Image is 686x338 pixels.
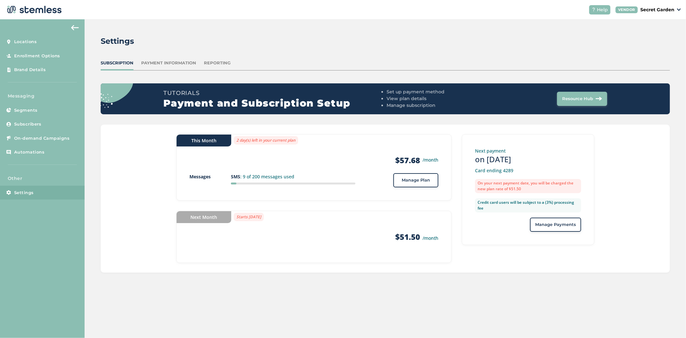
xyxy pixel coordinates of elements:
[475,154,581,164] h3: on [DATE]
[234,213,264,221] label: Starts [DATE]
[14,149,45,155] span: Automations
[163,89,384,98] h3: Tutorials
[387,89,496,95] li: Set up payment method
[14,53,60,59] span: Enrollment Options
[204,60,231,66] div: Reporting
[402,177,430,183] span: Manage Plan
[475,179,581,193] label: On your next payment date, you will be charged the new plan rate of $51.50
[71,25,79,30] img: icon-arrow-back-accent-c549486e.svg
[475,167,581,174] p: Card ending 4289
[189,173,231,180] p: Messages
[14,39,37,45] span: Locations
[592,8,596,12] img: icon-help-white-03924b79.svg
[177,135,231,146] div: This Month
[14,190,34,196] span: Settings
[141,60,196,66] div: Payment Information
[535,221,576,228] span: Manage Payments
[14,107,38,114] span: Segments
[163,98,384,109] h2: Payment and Subscription Setup
[654,307,686,338] iframe: Chat Widget
[557,92,607,106] button: Resource Hub
[423,156,438,163] small: /month
[231,173,355,180] p: : 9 of 200 messages used
[530,218,581,232] button: Manage Payments
[231,174,240,180] strong: SMS
[387,95,496,102] li: View plan details
[393,173,438,187] button: Manage Plan
[101,60,133,66] div: Subscription
[423,235,438,241] small: /month
[14,121,41,127] span: Subscribers
[91,61,133,108] img: circle_dots-9438f9e3.svg
[597,6,608,13] span: Help
[387,102,496,109] li: Manage subscription
[5,3,62,16] img: logo-dark-0685b13c.svg
[475,147,581,154] p: Next payment
[677,8,681,11] img: icon_down-arrow-small-66adaf34.svg
[14,135,70,142] span: On-demand Campaigns
[101,35,134,47] h2: Settings
[395,155,420,165] strong: $57.68
[14,67,46,73] span: Brand Details
[475,198,581,212] label: Credit card users will be subject to a (3%) processing fee
[234,136,298,145] label: 2 day(s) left in your current plan
[395,231,420,242] strong: $51.50
[616,6,638,13] div: VENDOR
[177,211,231,223] div: Next Month
[562,96,593,102] span: Resource Hub
[640,6,674,13] p: Secret Garden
